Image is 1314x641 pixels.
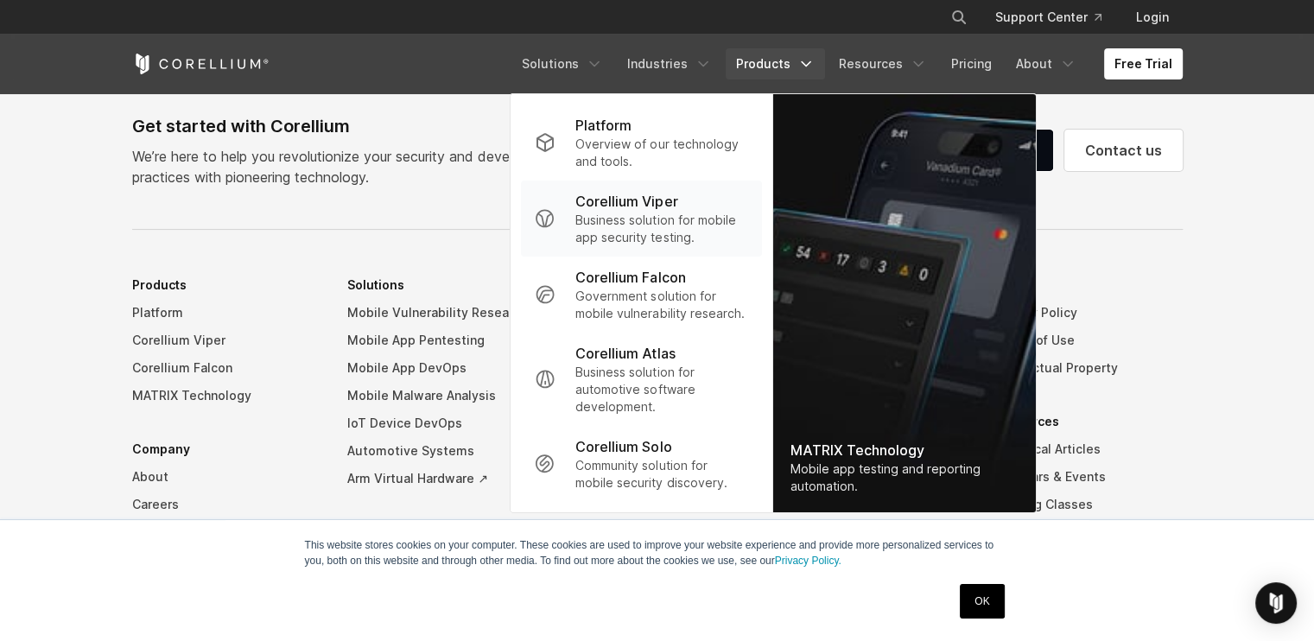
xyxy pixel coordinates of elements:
a: Mobile App Pentesting [347,327,536,354]
a: Support Center [981,2,1115,33]
a: Webinars & Events [994,463,1183,491]
a: Industries [617,48,722,79]
a: Platform [132,299,321,327]
a: Contact us [1064,130,1183,171]
a: Products [726,48,825,79]
a: Corellium Solo Community solution for mobile security discovery. [520,426,761,502]
a: Pricing [941,48,1002,79]
a: Privacy Policy [994,299,1183,327]
a: Mobile Vulnerability Research [347,299,536,327]
p: Government solution for mobile vulnerability research. [575,288,747,322]
p: Corellium Viper [575,191,677,212]
a: About [1006,48,1087,79]
a: Solutions [511,48,613,79]
a: Corellium Falcon Government solution for mobile vulnerability research. [520,257,761,333]
a: Corellium Home [132,54,270,74]
a: About [132,463,321,491]
p: This website stores cookies on your computer. These cookies are used to improve your website expe... [305,537,1010,568]
a: MATRIX Technology [132,382,321,409]
a: Automotive Systems [347,437,536,465]
div: Open Intercom Messenger [1255,582,1297,624]
a: Careers [132,491,321,518]
a: Corellium Falcon [132,354,321,382]
div: Mobile app testing and reporting automation. [790,460,1018,495]
a: Technical Articles [994,435,1183,463]
a: Mobile Malware Analysis [347,382,536,409]
p: Business solution for mobile app security testing. [575,212,747,246]
a: Terms of Use [994,327,1183,354]
a: MATRIX Technology Mobile app testing and reporting automation. [772,94,1035,512]
a: Free Trial [1104,48,1183,79]
img: Matrix_WebNav_1x [772,94,1035,512]
button: Search [943,2,974,33]
a: IoT Device DevOps [347,409,536,437]
div: Navigation Menu [511,48,1183,79]
p: Community solution for mobile security discovery. [575,457,747,492]
a: Corellium Viper Business solution for mobile app security testing. [520,181,761,257]
p: Platform [575,115,632,136]
p: Corellium Atlas [575,343,675,364]
a: OK [960,584,1004,619]
a: Platform Overview of our technology and tools. [520,105,761,181]
p: Business solution for automotive software development. [575,364,747,416]
a: Arm Virtual Hardware ↗ [347,465,536,492]
p: Overview of our technology and tools. [575,136,747,170]
a: Privacy Policy. [775,555,841,567]
div: Navigation Menu [930,2,1183,33]
p: Corellium Falcon [575,267,685,288]
a: Login [1122,2,1183,33]
p: We’re here to help you revolutionize your security and development practices with pioneering tech... [132,146,574,187]
a: Resources [828,48,937,79]
p: Corellium Solo [575,436,671,457]
div: Get started with Corellium [132,113,574,139]
a: Training Classes [994,491,1183,518]
a: Corellium Atlas Business solution for automotive software development. [520,333,761,426]
div: MATRIX Technology [790,440,1018,460]
a: Intellectual Property [994,354,1183,382]
a: Mobile App DevOps [347,354,536,382]
a: Corellium Viper [132,327,321,354]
